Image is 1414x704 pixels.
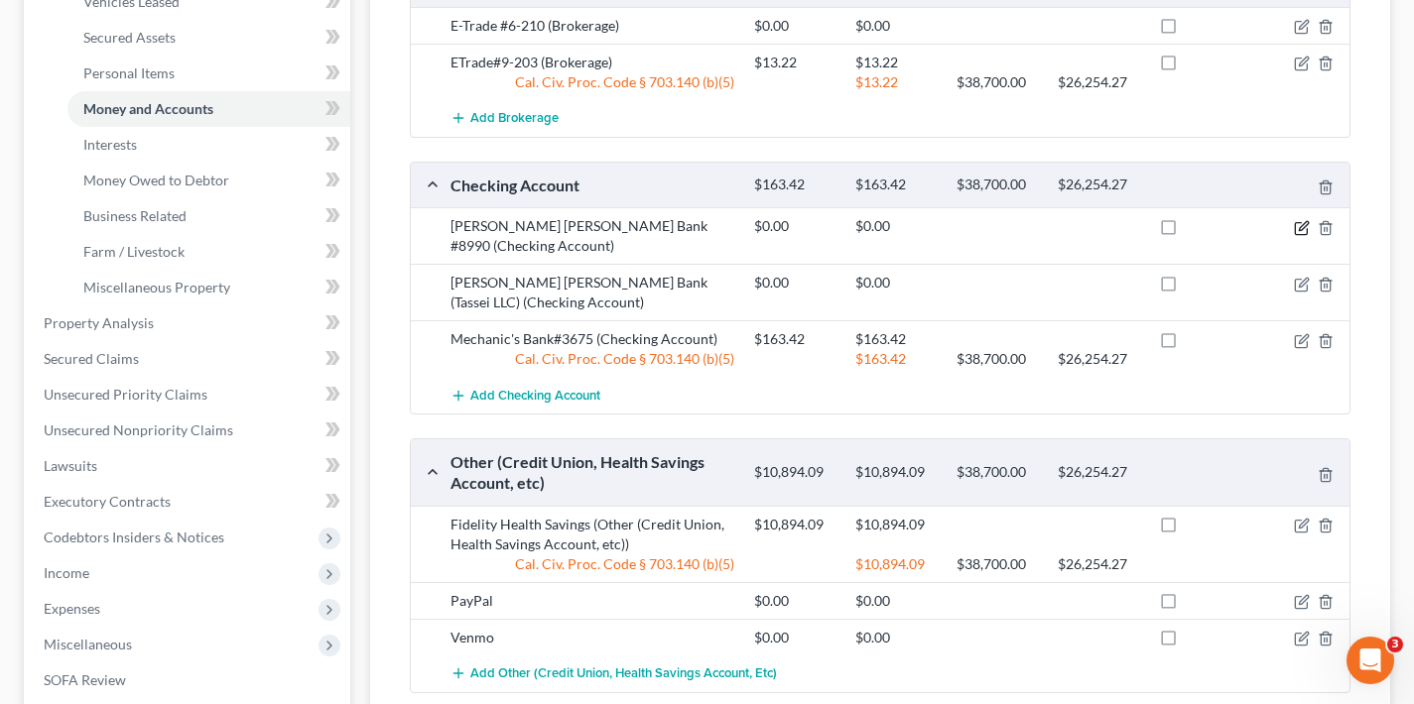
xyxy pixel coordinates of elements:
[67,91,350,127] a: Money and Accounts
[441,349,744,369] div: Cal. Civ. Proc. Code § 703.140 (b)(5)
[845,515,947,534] div: $10,894.09
[845,16,947,36] div: $0.00
[83,64,175,81] span: Personal Items
[845,463,947,482] div: $10,894.09
[83,172,229,188] span: Money Owed to Debtor
[441,16,744,36] div: E-Trade #6-210 (Brokerage)
[44,314,154,331] span: Property Analysis
[744,329,845,349] div: $163.42
[28,377,350,412] a: Unsecured Priority Claims
[44,671,126,688] span: SOFA Review
[1048,463,1149,482] div: $26,254.27
[441,53,744,72] div: ETrade#9-203 (Brokerage)
[44,600,100,617] span: Expenses
[441,273,744,312] div: [PERSON_NAME] [PERSON_NAME] Bank (Tassei LLC) (Checking Account)
[28,412,350,448] a: Unsecured Nonpriority Claims
[28,305,350,341] a: Property Analysis
[83,279,230,295] span: Miscellaneous Property
[845,349,947,369] div: $163.42
[83,29,176,46] span: Secured Assets
[441,175,744,195] div: Checking Account
[744,16,845,36] div: $0.00
[845,628,947,647] div: $0.00
[441,554,744,574] div: Cal. Civ. Proc. Code § 703.140 (b)(5)
[845,329,947,349] div: $163.42
[744,53,845,72] div: $13.22
[845,72,947,92] div: $13.22
[845,176,947,194] div: $163.42
[1048,72,1149,92] div: $26,254.27
[744,176,845,194] div: $163.42
[744,591,845,611] div: $0.00
[450,377,600,413] button: Add Checking Account
[744,216,845,236] div: $0.00
[450,655,777,692] button: Add Other (Credit Union, Health Savings Account, etc)
[1387,637,1403,652] span: 3
[67,56,350,91] a: Personal Items
[44,528,224,545] span: Codebtors Insiders & Notices
[83,100,213,117] span: Money and Accounts
[67,20,350,56] a: Secured Assets
[744,463,845,482] div: $10,894.09
[441,216,744,256] div: [PERSON_NAME] [PERSON_NAME] Bank #8990 (Checking Account)
[947,463,1048,482] div: $38,700.00
[947,176,1048,194] div: $38,700.00
[441,329,744,349] div: Mechanic's Bank#3675 (Checking Account)
[83,243,185,260] span: Farm / Livestock
[44,421,233,438] span: Unsecured Nonpriority Claims
[744,628,845,647] div: $0.00
[44,386,207,403] span: Unsecured Priority Claims
[67,198,350,234] a: Business Related
[44,457,97,474] span: Lawsuits
[441,72,744,92] div: Cal. Civ. Proc. Code § 703.140 (b)(5)
[441,591,744,611] div: PayPal
[28,448,350,484] a: Lawsuits
[845,273,947,293] div: $0.00
[28,341,350,377] a: Secured Claims
[67,163,350,198] a: Money Owed to Debtor
[44,350,139,367] span: Secured Claims
[67,127,350,163] a: Interests
[83,136,137,153] span: Interests
[441,515,744,554] div: Fidelity Health Savings (Other (Credit Union, Health Savings Account, etc))
[845,554,947,574] div: $10,894.09
[44,493,171,510] span: Executory Contracts
[28,662,350,698] a: SOFA Review
[1347,637,1394,684] iframe: Intercom live chat
[28,484,350,520] a: Executory Contracts
[1048,349,1149,369] div: $26,254.27
[450,100,559,137] button: Add Brokerage
[83,207,187,224] span: Business Related
[470,666,777,682] span: Add Other (Credit Union, Health Savings Account, etc)
[947,349,1048,369] div: $38,700.00
[845,591,947,611] div: $0.00
[441,451,744,494] div: Other (Credit Union, Health Savings Account, etc)
[744,515,845,534] div: $10,894.09
[744,273,845,293] div: $0.00
[470,388,600,404] span: Add Checking Account
[67,270,350,305] a: Miscellaneous Property
[947,72,1048,92] div: $38,700.00
[441,628,744,647] div: Venmo
[1048,176,1149,194] div: $26,254.27
[44,564,89,581] span: Income
[845,53,947,72] div: $13.22
[1048,554,1149,574] div: $26,254.27
[947,554,1048,574] div: $38,700.00
[470,111,559,127] span: Add Brokerage
[44,636,132,652] span: Miscellaneous
[845,216,947,236] div: $0.00
[67,234,350,270] a: Farm / Livestock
